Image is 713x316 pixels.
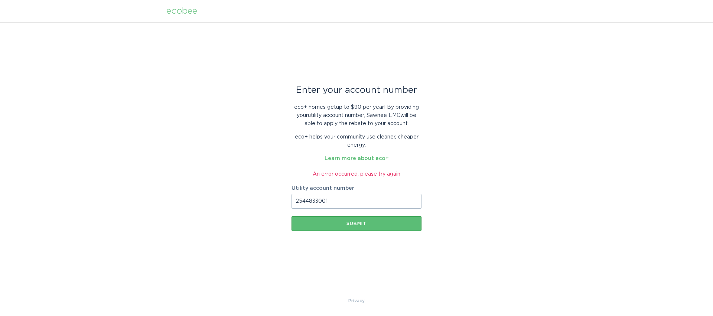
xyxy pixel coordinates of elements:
div: An error occurred, please try again [292,170,421,178]
div: Enter your account number [292,86,421,94]
label: Utility account number [292,186,421,191]
a: Learn more about eco+ [325,156,389,161]
button: Submit [292,216,421,231]
div: Submit [295,221,418,226]
a: Privacy Policy & Terms of Use [348,297,365,305]
p: eco+ helps your community use cleaner, cheaper energy. [292,133,421,149]
p: eco+ homes get up to $90 per year ! By providing your utility account number , Sawnee EMC will be... [292,103,421,128]
div: ecobee [166,7,197,15]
